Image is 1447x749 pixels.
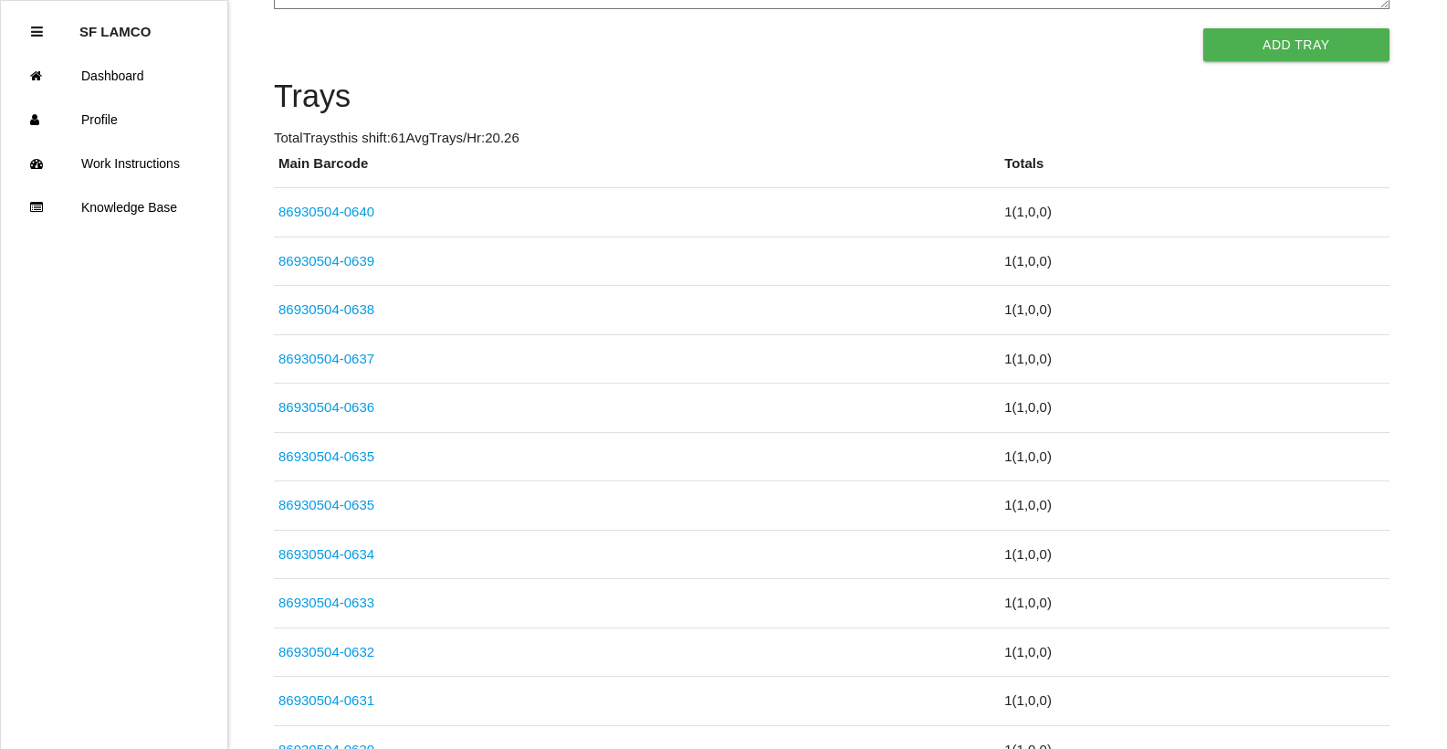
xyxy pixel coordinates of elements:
a: 86930504-0640 [278,204,374,219]
p: Total Trays this shift: 61 Avg Trays /Hr: 20.26 [274,128,1389,149]
div: Close [31,10,43,54]
a: 86930504-0636 [278,399,374,415]
td: 1 ( 1 , 0 , 0 ) [1000,530,1389,579]
th: Totals [1000,153,1389,188]
a: Knowledge Base [1,185,227,229]
a: 86930504-0632 [278,644,374,659]
a: 86930504-0637 [278,351,374,366]
td: 1 ( 1 , 0 , 0 ) [1000,628,1389,677]
a: 86930504-0635 [278,497,374,512]
p: SF LAMCO [79,10,151,39]
button: Add Tray [1203,28,1389,61]
a: Profile [1,98,227,142]
a: 86930504-0631 [278,692,374,708]
td: 1 ( 1 , 0 , 0 ) [1000,481,1389,531]
td: 1 ( 1 , 0 , 0 ) [1000,384,1389,433]
a: 86930504-0635 [278,448,374,464]
h4: Trays [274,79,1389,114]
a: 86930504-0638 [278,301,374,317]
td: 1 ( 1 , 0 , 0 ) [1000,432,1389,481]
td: 1 ( 1 , 0 , 0 ) [1000,579,1389,628]
a: 86930504-0634 [278,546,374,562]
td: 1 ( 1 , 0 , 0 ) [1000,677,1389,726]
td: 1 ( 1 , 0 , 0 ) [1000,286,1389,335]
td: 1 ( 1 , 0 , 0 ) [1000,334,1389,384]
td: 1 ( 1 , 0 , 0 ) [1000,237,1389,286]
a: 86930504-0633 [278,595,374,610]
td: 1 ( 1 , 0 , 0 ) [1000,188,1389,237]
a: Dashboard [1,54,227,98]
th: Main Barcode [274,153,1000,188]
a: 86930504-0639 [278,253,374,269]
a: Work Instructions [1,142,227,185]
